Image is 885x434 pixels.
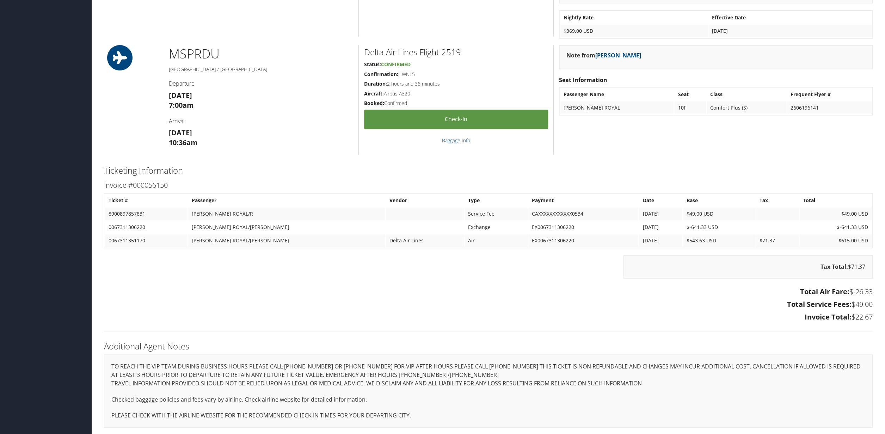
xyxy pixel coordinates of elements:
strong: 10:36am [169,138,198,147]
th: Frequent Flyer # [787,88,872,101]
strong: Duration: [364,80,387,87]
td: CAXXXXXXXXXXXX0534 [528,207,639,220]
td: $369.00 USD [560,25,708,37]
td: $49.00 USD [799,207,872,220]
td: $615.00 USD [799,234,872,247]
td: Comfort Plus (S) [707,101,786,114]
td: [PERSON_NAME] ROYAL/R [188,207,386,220]
th: Tax [756,194,799,207]
div: $71.37 [623,255,873,278]
td: [PERSON_NAME] ROYAL/[PERSON_NAME] [188,221,386,234]
h5: [GEOGRAPHIC_DATA] / [GEOGRAPHIC_DATA] [169,66,353,73]
strong: Invoice Total: [805,312,852,321]
td: [PERSON_NAME] ROYAL [560,101,674,114]
strong: 7:00am [169,100,194,110]
h3: $-26.33 [104,286,873,296]
td: Service Fee [465,207,528,220]
td: [DATE] [639,221,682,234]
td: Air [465,234,528,247]
h2: Delta Air Lines Flight 2519 [364,46,548,58]
strong: Aircraft: [364,90,384,97]
h4: Departure [169,80,353,87]
td: Exchange [465,221,528,234]
strong: Note from [566,51,641,59]
strong: Total Service Fees: [787,299,852,309]
div: TO REACH THE VIP TEAM DURING BUSINESS HOURS PLEASE CALL [PHONE_NUMBER] OR [PHONE_NUMBER] FOR VIP ... [104,354,873,427]
th: Seat [674,88,706,101]
th: Date [639,194,682,207]
th: Vendor [386,194,463,207]
th: Type [465,194,528,207]
th: Effective Date [708,11,872,24]
th: Passenger [188,194,386,207]
td: $71.37 [756,234,799,247]
th: Class [707,88,786,101]
td: [DATE] [708,25,872,37]
td: EX0067311306220 [528,221,639,234]
p: PLEASE CHECK WITH THE AIRLINE WEBSITE FOR THE RECOMMENDED CHECK IN TIMES FOR YOUR DEPARTING CITY. [111,411,865,420]
td: 0067311351170 [105,234,188,247]
a: [PERSON_NAME] [595,51,641,59]
td: 10F [674,101,706,114]
td: $49.00 USD [683,207,755,220]
td: 0067311306220 [105,221,188,234]
p: TRAVEL INFORMATION PROVIDED SHOULD NOT BE RELIED UPON AS LEGAL OR MEDICAL ADVICE. WE DISCLAIM ANY... [111,379,865,388]
td: 2606196141 [787,101,872,114]
td: $-641.33 USD [799,221,872,234]
th: Passenger Name [560,88,674,101]
td: $543.63 USD [683,234,755,247]
strong: Status: [364,61,381,68]
td: [DATE] [639,207,682,220]
th: Total [799,194,872,207]
h5: JLWNL5 [364,71,548,78]
td: EX0067311306220 [528,234,639,247]
td: [DATE] [639,234,682,247]
strong: [DATE] [169,128,192,137]
td: $-641.33 USD [683,221,755,234]
h3: Invoice #000056150 [104,180,873,190]
strong: Total Air Fare: [800,286,849,296]
strong: Seat Information [559,76,607,84]
h5: Confirmed [364,100,548,107]
th: Base [683,194,755,207]
span: Confirmed [381,61,411,68]
h3: $49.00 [104,299,873,309]
h2: Ticketing Information [104,165,873,176]
h4: Arrival [169,117,353,125]
h3: $22.67 [104,312,873,322]
a: Baggage Info [442,137,470,144]
strong: Tax Total: [821,263,848,271]
a: Check-in [364,110,548,129]
h2: Additional Agent Notes [104,340,873,352]
p: Checked baggage policies and fees vary by airline. Check airline website for detailed information. [111,395,865,404]
strong: [DATE] [169,91,192,100]
strong: Confirmation: [364,71,398,77]
th: Nightly Rate [560,11,708,24]
h1: MSP RDU [169,45,353,63]
h5: Airbus A320 [364,90,548,97]
h5: 2 hours and 36 minutes [364,80,548,87]
td: 8900897857831 [105,207,188,220]
td: [PERSON_NAME] ROYAL/[PERSON_NAME] [188,234,386,247]
td: Delta Air Lines [386,234,463,247]
th: Ticket # [105,194,188,207]
strong: Booked: [364,100,384,106]
th: Payment [528,194,639,207]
